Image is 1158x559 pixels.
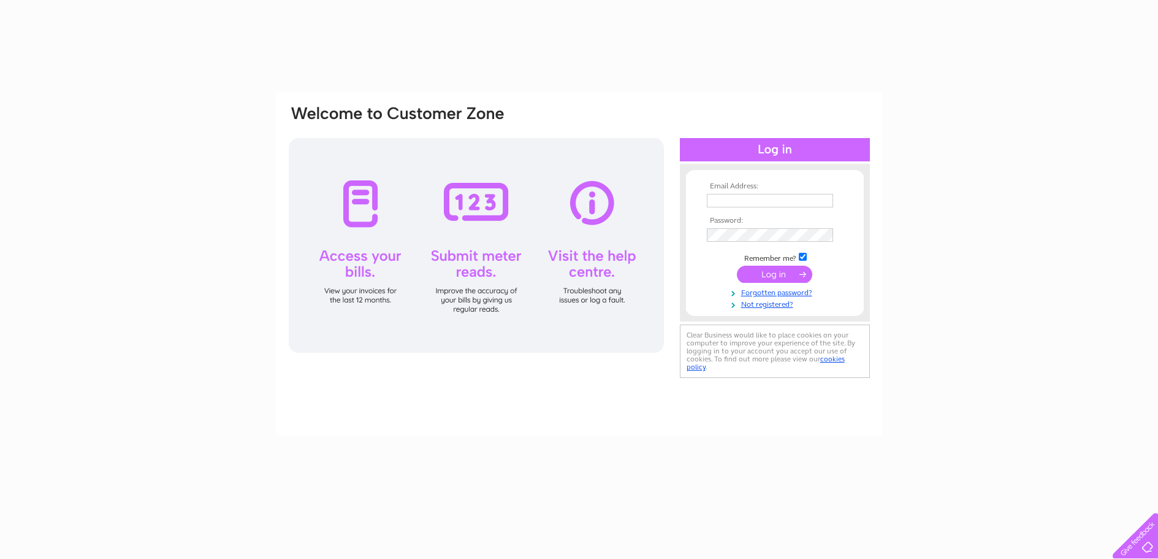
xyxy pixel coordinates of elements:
th: Email Address: [704,182,846,191]
td: Remember me? [704,251,846,263]
a: Forgotten password? [707,286,846,298]
input: Submit [737,266,812,283]
a: cookies policy [687,355,845,371]
div: Clear Business would like to place cookies on your computer to improve your experience of the sit... [680,325,870,378]
a: Not registered? [707,298,846,309]
th: Password: [704,217,846,225]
